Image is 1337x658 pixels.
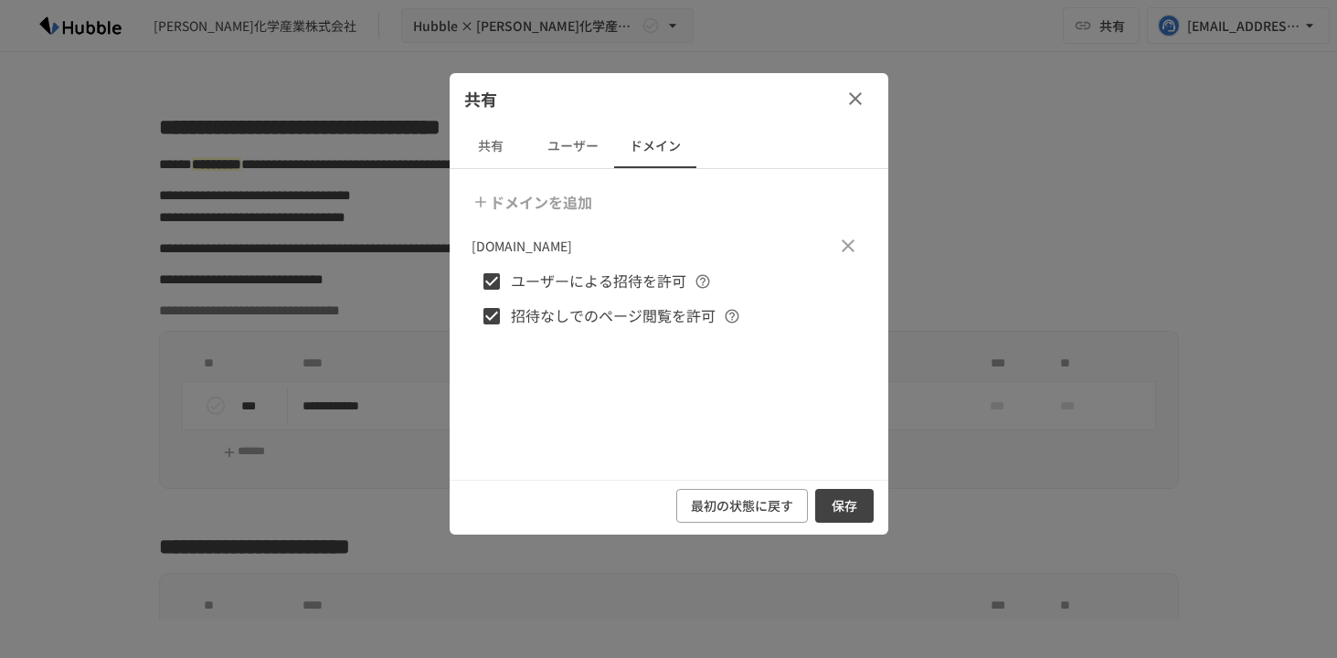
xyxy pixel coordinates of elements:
p: [DOMAIN_NAME] [472,236,572,256]
button: ドメイン [614,124,696,168]
button: 共有 [450,124,532,168]
div: 共有 [450,73,888,124]
button: ドメインを追加 [468,184,600,220]
button: 最初の状態に戻す [676,489,808,523]
span: 招待なしでのページ閲覧を許可 [511,304,716,328]
button: 保存 [815,489,874,523]
button: ユーザー [532,124,614,168]
span: ユーザーによる招待を許可 [511,270,686,293]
